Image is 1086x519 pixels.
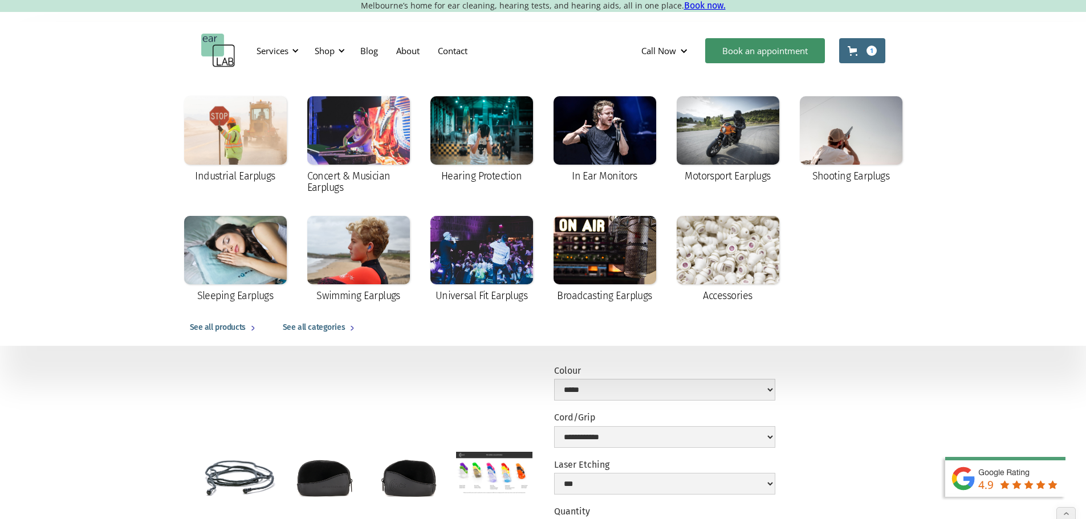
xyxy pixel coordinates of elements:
a: Universal Fit Earplugs [425,210,539,309]
div: Sleeping Earplugs [197,290,274,301]
a: Open cart containing 1 items [839,38,885,63]
a: open lightbox [286,452,362,502]
a: Sleeping Earplugs [178,210,292,309]
a: open lightbox [456,452,532,495]
a: See all categories [271,309,371,346]
div: See all products [190,321,246,334]
div: Broadcasting Earplugs [557,290,652,301]
a: home [201,34,235,68]
div: Call Now [632,34,699,68]
label: Quantity [554,506,590,517]
a: Industrial Earplugs [178,91,292,190]
div: Hearing Protection [441,170,522,182]
div: Call Now [641,45,676,56]
div: Shop [308,34,348,68]
a: Broadcasting Earplugs [548,210,662,309]
div: Concert & Musician Earplugs [307,170,410,193]
a: Shooting Earplugs [794,91,908,190]
div: Swimming Earplugs [316,290,400,301]
div: Services [250,34,302,68]
a: See all products [178,309,271,346]
div: In Ear Monitors [572,170,637,182]
div: Shop [315,45,335,56]
a: open lightbox [371,452,447,502]
a: Blog [351,34,387,67]
div: Services [257,45,288,56]
label: Colour [554,365,775,376]
a: Hearing Protection [425,91,539,190]
a: Accessories [671,210,785,309]
a: Swimming Earplugs [302,210,416,309]
div: Universal Fit Earplugs [436,290,527,301]
div: 1 [867,46,877,56]
div: Industrial Earplugs [195,170,275,182]
a: Concert & Musician Earplugs [302,91,416,201]
div: Accessories [703,290,752,301]
label: Cord/Grip [554,412,775,423]
a: About [387,34,429,67]
a: In Ear Monitors [548,91,662,190]
a: Contact [429,34,477,67]
a: Book an appointment [705,38,825,63]
div: Shooting Earplugs [812,170,890,182]
a: Motorsport Earplugs [671,91,785,190]
div: See all categories [283,321,345,334]
a: open lightbox [201,452,277,502]
label: Laser Etching [554,459,775,470]
div: Motorsport Earplugs [685,170,771,182]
